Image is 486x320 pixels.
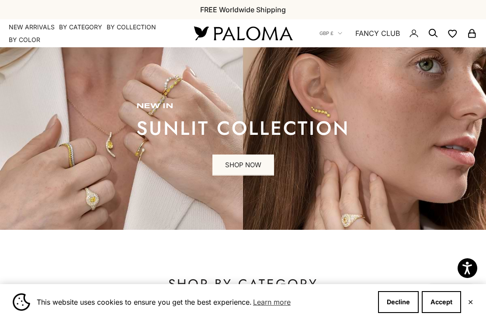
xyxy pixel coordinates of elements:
[136,102,350,111] p: new in
[59,23,102,32] summary: By Category
[319,29,333,37] span: GBP £
[212,155,274,176] a: SHOP NOW
[39,275,447,293] p: SHOP BY CATEGORY
[200,4,286,15] p: FREE Worldwide Shipping
[9,23,173,44] nav: Primary navigation
[319,19,477,47] nav: Secondary navigation
[355,28,400,39] a: FANCY CLUB
[378,291,419,313] button: Decline
[37,295,371,309] span: This website uses cookies to ensure you get the best experience.
[9,35,40,44] summary: By Color
[13,293,30,311] img: Cookie banner
[422,291,461,313] button: Accept
[136,120,350,137] p: sunlit collection
[468,299,473,305] button: Close
[9,23,55,32] a: NEW ARRIVALS
[107,23,156,32] summary: By Collection
[252,295,292,309] a: Learn more
[319,29,342,37] button: GBP £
